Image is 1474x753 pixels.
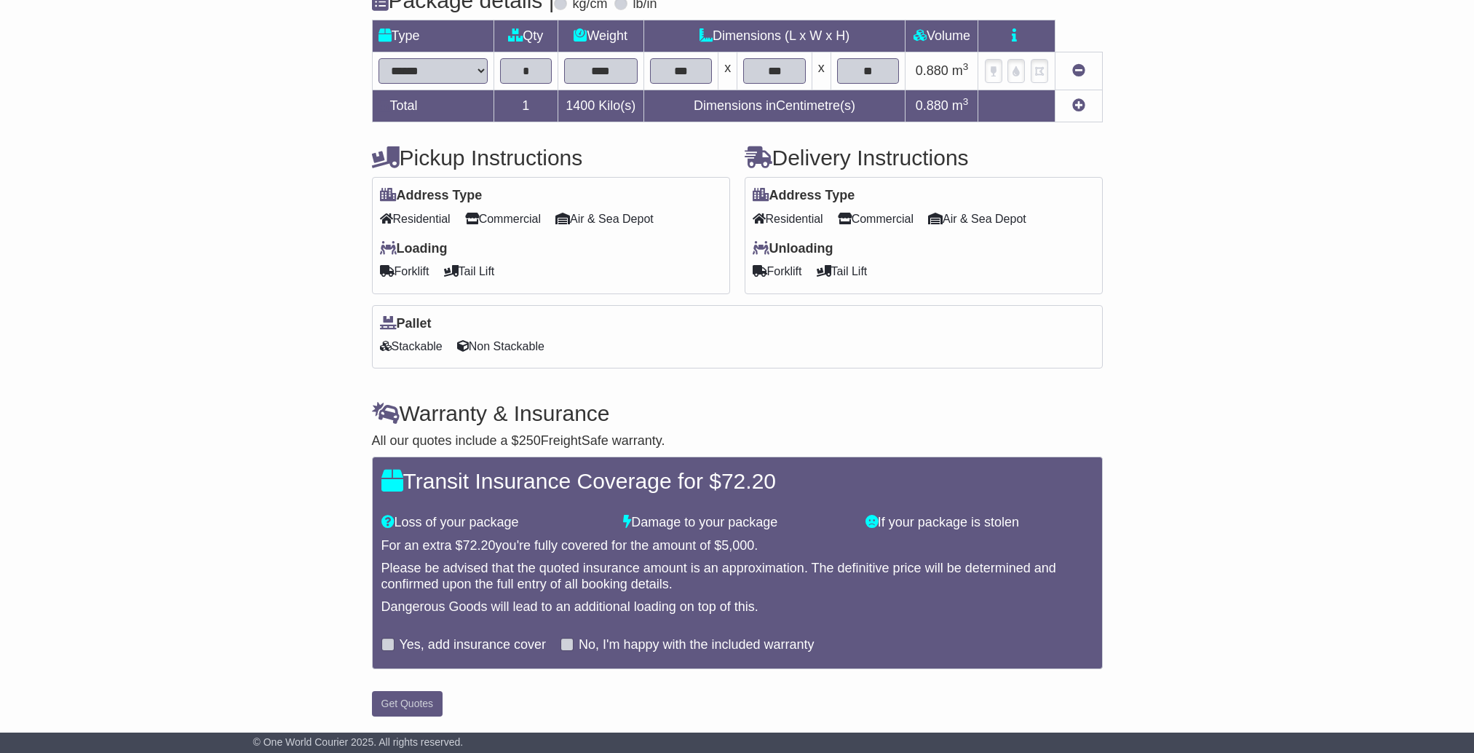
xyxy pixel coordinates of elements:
td: Kilo(s) [558,90,643,122]
span: Residential [380,208,451,230]
td: Dimensions in Centimetre(s) [643,90,906,122]
td: Type [372,20,494,52]
span: Commercial [838,208,914,230]
span: Tail Lift [444,260,495,283]
span: Non Stackable [457,335,544,358]
div: For an extra $ you're fully covered for the amount of $ . [381,538,1093,554]
td: 1 [494,90,558,122]
span: Residential [753,208,823,230]
span: m [952,98,969,113]
span: m [952,63,969,78]
span: Air & Sea Depot [555,208,654,230]
label: Address Type [753,188,855,204]
td: Total [372,90,494,122]
span: Forklift [753,260,802,283]
span: 0.880 [916,63,948,78]
td: Weight [558,20,643,52]
div: If your package is stolen [858,515,1101,531]
div: Loss of your package [374,515,617,531]
span: Stackable [380,335,443,358]
button: Get Quotes [372,691,443,717]
td: x [718,52,737,90]
div: Please be advised that the quoted insurance amount is an approximation. The definitive price will... [381,561,1093,592]
h4: Pickup Instructions [372,146,730,170]
div: All our quotes include a $ FreightSafe warranty. [372,433,1103,449]
span: 0.880 [916,98,948,113]
span: 72.20 [721,469,776,493]
label: Loading [380,241,448,257]
span: Commercial [465,208,541,230]
label: No, I'm happy with the included warranty [579,637,815,653]
td: x [812,52,831,90]
label: Address Type [380,188,483,204]
span: 5,000 [721,538,754,553]
div: Dangerous Goods will lead to an additional loading on top of this. [381,599,1093,615]
td: Volume [906,20,978,52]
label: Pallet [380,316,432,332]
label: Yes, add insurance cover [400,637,546,653]
h4: Transit Insurance Coverage for $ [381,469,1093,493]
span: 1400 [566,98,595,113]
div: Damage to your package [616,515,858,531]
span: Tail Lift [817,260,868,283]
span: © One World Courier 2025. All rights reserved. [253,736,464,748]
td: Dimensions (L x W x H) [643,20,906,52]
span: Air & Sea Depot [928,208,1026,230]
a: Remove this item [1072,63,1085,78]
sup: 3 [963,96,969,107]
span: Forklift [380,260,429,283]
h4: Delivery Instructions [745,146,1103,170]
label: Unloading [753,241,833,257]
span: 72.20 [463,538,496,553]
h4: Warranty & Insurance [372,401,1103,425]
sup: 3 [963,61,969,72]
span: 250 [519,433,541,448]
td: Qty [494,20,558,52]
a: Add new item [1072,98,1085,113]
